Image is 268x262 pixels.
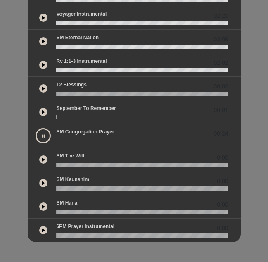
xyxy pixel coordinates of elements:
span: 00:01 [213,106,228,114]
span: 02:02 [213,59,228,67]
span: 00:24 [213,129,228,138]
p: 6PM Prayer Instrumental [56,223,114,230]
p: SM Hana [56,199,77,207]
p: SM Congregation Prayer [56,128,114,136]
span: 02:20 [213,12,228,20]
span: 0.00 [217,177,228,186]
p: SM The Will [56,152,84,160]
span: 03:09 [213,35,228,44]
span: 0.00 [217,224,228,233]
span: 0.00 [217,200,228,209]
p: Voyager Instrumental [56,10,107,18]
p: September to Remember [56,105,116,112]
p: SM Keunshim [56,176,89,183]
p: SM Eternal Nation [56,34,99,41]
span: 00:02 [213,82,228,91]
span: 0.00 [217,153,228,162]
p: 12 Blessings [56,81,86,88]
p: Rv 1:1-3 Instrumental [56,57,107,65]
